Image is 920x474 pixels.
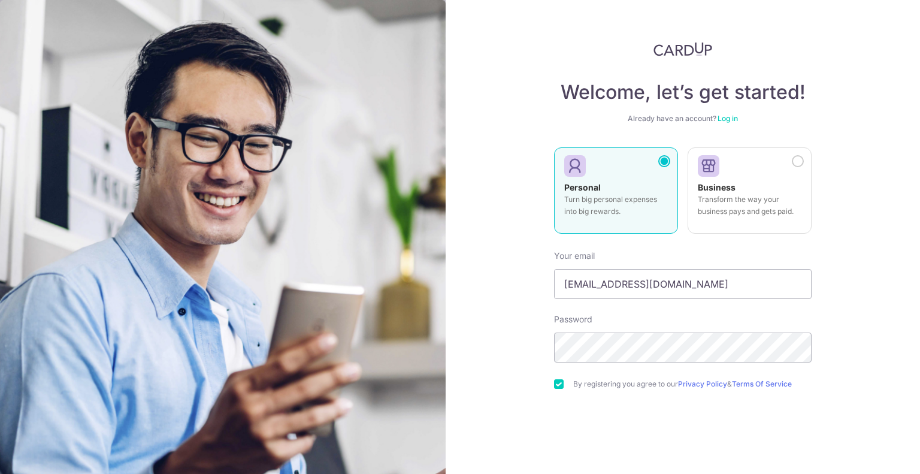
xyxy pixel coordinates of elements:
[564,182,601,192] strong: Personal
[592,413,774,460] iframe: reCAPTCHA
[698,182,736,192] strong: Business
[732,379,792,388] a: Terms Of Service
[718,114,738,123] a: Log in
[554,269,812,299] input: Enter your Email
[554,114,812,123] div: Already have an account?
[554,313,592,325] label: Password
[653,42,712,56] img: CardUp Logo
[573,379,812,389] label: By registering you agree to our &
[688,147,812,241] a: Business Transform the way your business pays and gets paid.
[698,194,801,218] p: Transform the way your business pays and gets paid.
[564,194,668,218] p: Turn big personal expenses into big rewards.
[678,379,727,388] a: Privacy Policy
[554,147,678,241] a: Personal Turn big personal expenses into big rewards.
[554,80,812,104] h4: Welcome, let’s get started!
[554,250,595,262] label: Your email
